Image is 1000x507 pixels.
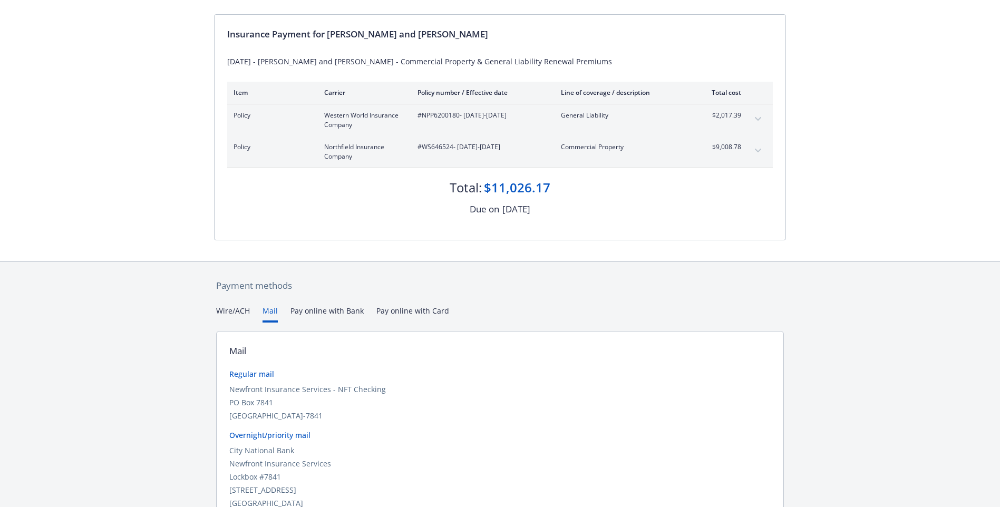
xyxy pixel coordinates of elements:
[750,142,766,159] button: expand content
[561,142,685,152] span: Commercial Property
[229,484,771,495] div: [STREET_ADDRESS]
[418,111,544,120] span: #NPP6200180 - [DATE]-[DATE]
[229,410,771,421] div: [GEOGRAPHIC_DATA]-7841
[470,202,499,216] div: Due on
[324,111,401,130] span: Western World Insurance Company
[227,27,773,41] div: Insurance Payment for [PERSON_NAME] and [PERSON_NAME]
[229,384,771,395] div: Newfront Insurance Services - NFT Checking
[702,88,741,97] div: Total cost
[229,445,771,456] div: City National Bank
[324,142,401,161] span: Northfield Insurance Company
[418,88,544,97] div: Policy number / Effective date
[227,56,773,67] div: [DATE] - [PERSON_NAME] and [PERSON_NAME] - Commercial Property & General Liability Renewal Premiums
[750,111,766,128] button: expand content
[229,344,246,358] div: Mail
[216,279,784,292] div: Payment methods
[290,305,364,323] button: Pay online with Bank
[229,368,771,379] div: Regular mail
[227,136,773,168] div: PolicyNorthfield Insurance Company#WS646524- [DATE]-[DATE]Commercial Property$9,008.78expand content
[229,458,771,469] div: Newfront Insurance Services
[376,305,449,323] button: Pay online with Card
[561,88,685,97] div: Line of coverage / description
[263,305,278,323] button: Mail
[234,142,307,152] span: Policy
[484,179,550,197] div: $11,026.17
[234,111,307,120] span: Policy
[502,202,530,216] div: [DATE]
[561,111,685,120] span: General Liability
[450,179,482,197] div: Total:
[702,111,741,120] span: $2,017.39
[229,430,771,441] div: Overnight/priority mail
[227,104,773,136] div: PolicyWestern World Insurance Company#NPP6200180- [DATE]-[DATE]General Liability$2,017.39expand c...
[229,397,771,408] div: PO Box 7841
[216,305,250,323] button: Wire/ACH
[418,142,544,152] span: #WS646524 - [DATE]-[DATE]
[229,471,771,482] div: Lockbox #7841
[702,142,741,152] span: $9,008.78
[324,88,401,97] div: Carrier
[234,88,307,97] div: Item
